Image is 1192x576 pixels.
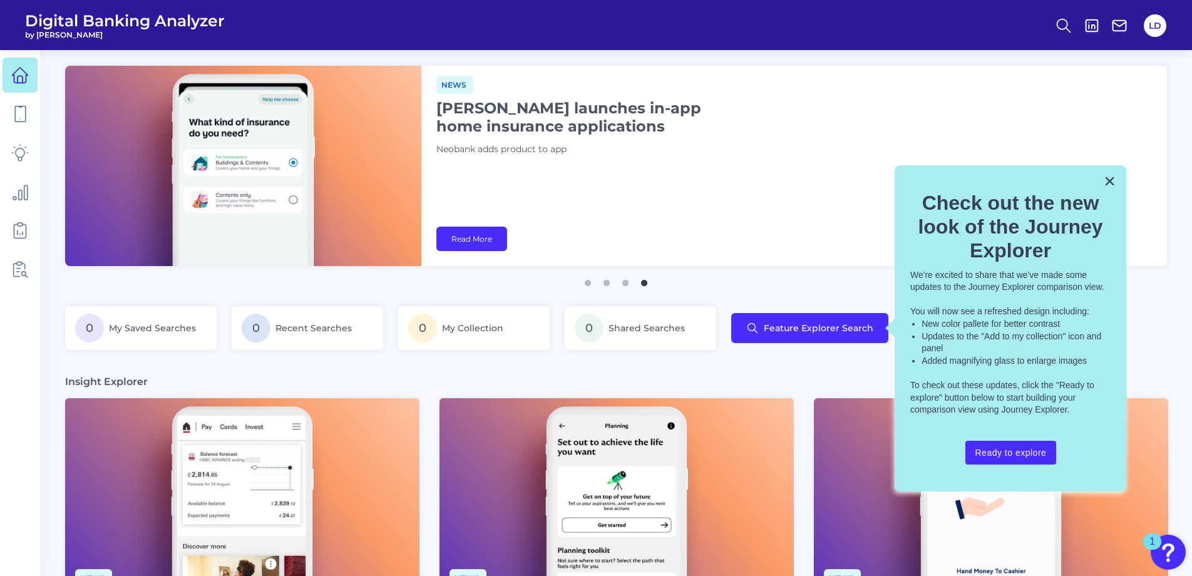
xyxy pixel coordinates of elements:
[922,318,1111,331] li: New color pallete for better contrast
[910,306,1111,318] p: You will now see a refreshed design including:
[436,143,749,157] p: Neobank adds product to app
[619,274,632,286] button: 3
[275,322,352,334] span: Recent Searches
[408,314,437,342] span: 0
[575,314,604,342] span: 0
[65,375,148,388] h3: Insight Explorer
[1149,542,1155,558] div: 1
[436,76,473,94] span: News
[25,11,225,30] span: Digital Banking Analyzer
[910,379,1111,416] p: To check out these updates, click the "Ready to explore" button below to start building your comp...
[922,331,1111,355] li: Updates to the "Add to my collection" icon and panel
[25,30,225,39] span: by [PERSON_NAME]
[600,274,613,286] button: 2
[436,227,507,251] a: Read More
[1144,14,1166,37] button: LD
[109,322,196,334] span: My Saved Searches
[1151,535,1186,570] button: Open Resource Center, 1 new notification
[965,441,1057,465] button: Ready to explore
[910,191,1111,263] h2: Check out the new look of the Journey Explorer
[638,274,650,286] button: 4
[609,322,685,334] span: Shared Searches
[442,322,503,334] span: My Collection
[75,314,104,342] span: 0
[910,269,1111,294] p: We're excited to share that we've made some updates to the Journey Explorer comparison view.
[764,323,873,333] span: Feature Explorer Search
[582,274,594,286] button: 1
[922,355,1111,368] li: Added magnifying glass to enlarge images
[65,66,421,266] img: bannerImg
[242,314,270,342] span: 0
[436,99,749,135] h1: [PERSON_NAME] launches in-app home insurance applications
[1104,171,1116,191] button: Close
